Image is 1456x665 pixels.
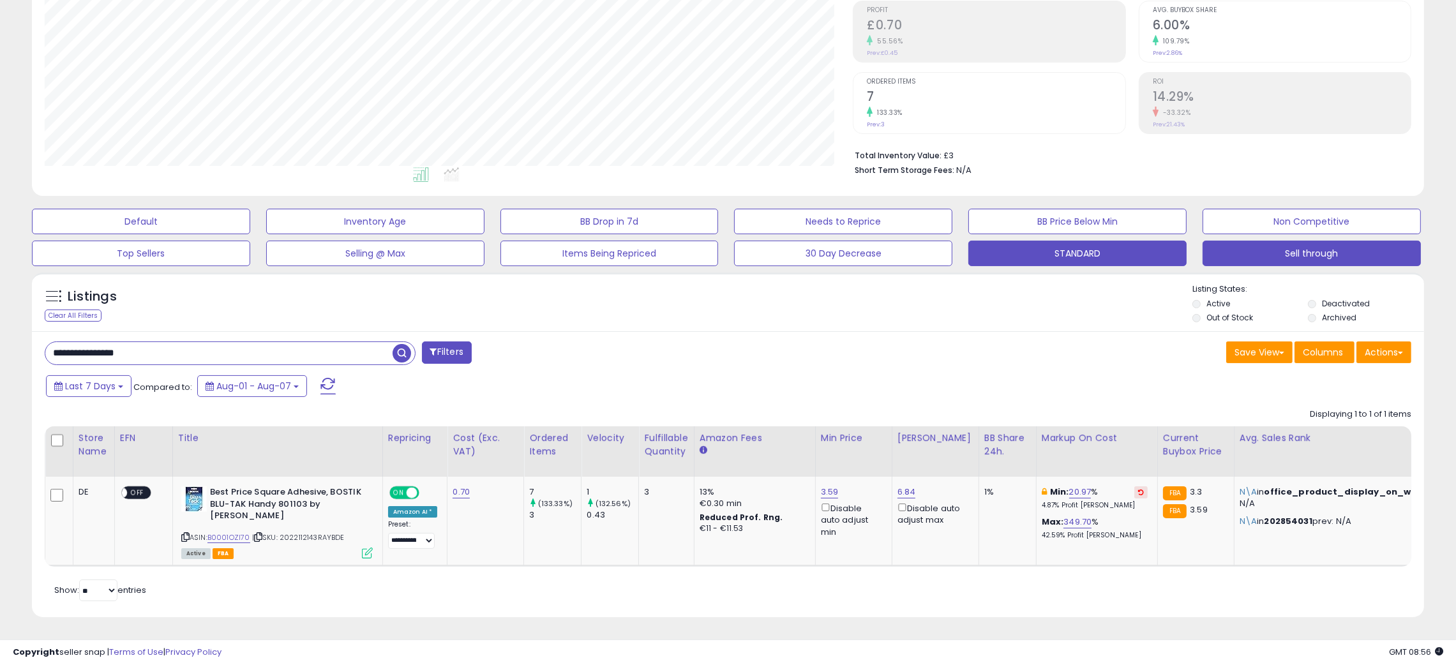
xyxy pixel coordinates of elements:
[1206,312,1253,323] label: Out of Stock
[388,506,438,518] div: Amazon AI *
[1163,504,1187,518] small: FBA
[197,375,307,397] button: Aug-01 - Aug-07
[821,486,839,498] a: 3.59
[1153,18,1411,35] h2: 6.00%
[1069,486,1092,498] a: 20.97
[1206,298,1230,309] label: Active
[1356,341,1411,363] button: Actions
[13,646,221,659] div: seller snap | |
[867,7,1125,14] span: Profit
[1153,89,1411,107] h2: 14.29%
[79,431,109,458] div: Store Name
[54,584,146,596] span: Show: entries
[252,532,345,542] span: | SKU: 2022112143RAYBDE
[1240,515,1257,527] span: N\A
[1203,209,1421,234] button: Non Competitive
[968,209,1187,234] button: BB Price Below Min
[181,486,207,512] img: 41J7+kYYg+L._SL40_.jpg
[873,108,903,117] small: 133.33%
[266,209,484,234] button: Inventory Age
[529,431,576,458] div: Ordered Items
[867,78,1125,86] span: Ordered Items
[46,375,131,397] button: Last 7 Days
[1190,486,1202,498] span: 3.3
[1192,283,1424,295] p: Listing States:
[210,486,365,525] b: Best Price Square Adhesive, BOSTIK BLU-TAK Handy 801103 by [PERSON_NAME]
[1310,408,1411,421] div: Displaying 1 to 1 of 1 items
[45,310,101,322] div: Clear All Filters
[109,646,163,658] a: Terms of Use
[1042,431,1152,445] div: Markup on Cost
[32,209,250,234] button: Default
[529,509,581,521] div: 3
[120,431,167,445] div: EFN
[388,431,442,445] div: Repricing
[700,445,707,456] small: Amazon Fees.
[867,89,1125,107] h2: 7
[1042,516,1064,528] b: Max:
[165,646,221,658] a: Privacy Policy
[968,241,1187,266] button: STANDARD
[1163,486,1187,500] small: FBA
[867,18,1125,35] h2: £0.70
[453,431,518,458] div: Cost (Exc. VAT)
[500,241,719,266] button: Items Being Repriced
[1042,531,1148,540] p: 42.59% Profit [PERSON_NAME]
[734,241,952,266] button: 30 Day Decrease
[700,486,806,498] div: 13%
[1190,504,1208,516] span: 3.59
[422,341,472,364] button: Filters
[821,501,882,538] div: Disable auto adjust min
[1265,515,1312,527] span: 202854031
[13,646,59,658] strong: Copyright
[32,241,250,266] button: Top Sellers
[1153,7,1411,14] span: Avg. Buybox Share
[644,486,684,498] div: 3
[587,431,633,445] div: Velocity
[867,49,897,57] small: Prev: £0.45
[1303,346,1343,359] span: Columns
[855,150,942,161] b: Total Inventory Value:
[391,488,407,498] span: ON
[897,431,973,445] div: [PERSON_NAME]
[956,164,972,176] span: N/A
[1295,341,1355,363] button: Columns
[453,486,470,498] a: 0.70
[855,147,1402,162] li: £3
[417,488,438,498] span: OFF
[388,520,438,549] div: Preset:
[207,532,250,543] a: B0001OZI70
[1153,49,1182,57] small: Prev: 2.86%
[65,380,116,392] span: Last 7 Days
[216,380,291,392] span: Aug-01 - Aug-07
[1240,486,1257,498] span: N\A
[1163,431,1229,458] div: Current Buybox Price
[855,165,954,176] b: Short Term Storage Fees:
[1322,298,1370,309] label: Deactivated
[266,241,484,266] button: Selling @ Max
[538,498,573,509] small: (133.33%)
[127,488,147,498] span: OFF
[1203,241,1421,266] button: Sell through
[181,486,373,557] div: ASIN:
[644,431,688,458] div: Fulfillable Quantity
[700,431,810,445] div: Amazon Fees
[181,548,211,559] span: All listings currently available for purchase on Amazon
[700,512,783,523] b: Reduced Prof. Rng.
[133,381,192,393] span: Compared to:
[1159,108,1191,117] small: -33.32%
[1063,516,1092,528] a: 349.70
[1265,486,1442,498] span: office_product_display_on_website
[587,486,638,498] div: 1
[1153,78,1411,86] span: ROI
[867,121,885,128] small: Prev: 3
[1036,426,1157,477] th: The percentage added to the cost of goods (COGS) that forms the calculator for Min & Max prices.
[529,486,581,498] div: 7
[897,501,969,526] div: Disable auto adjust max
[68,288,117,306] h5: Listings
[1159,36,1190,46] small: 109.79%
[500,209,719,234] button: BB Drop in 7d
[587,509,638,521] div: 0.43
[1042,501,1148,510] p: 4.87% Profit [PERSON_NAME]
[213,548,234,559] span: FBA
